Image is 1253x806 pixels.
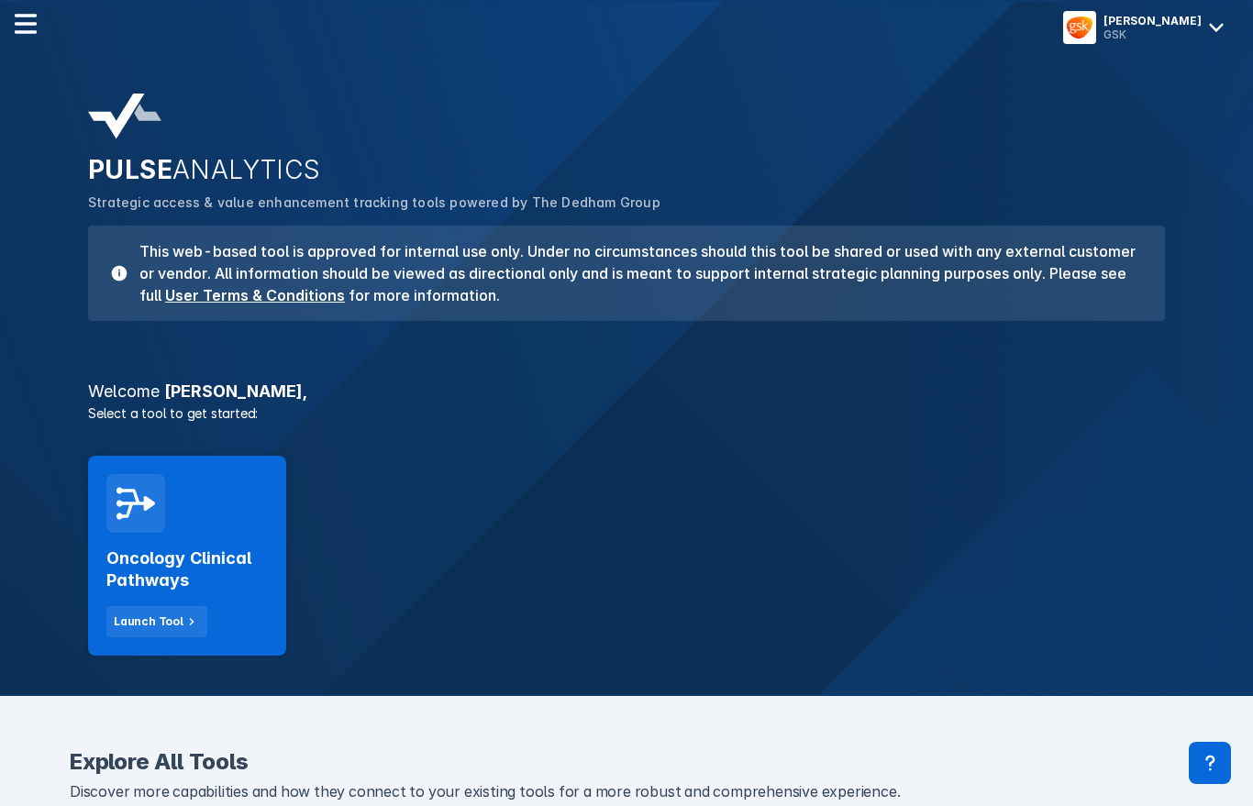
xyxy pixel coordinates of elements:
h2: Oncology Clinical Pathways [106,547,268,591]
a: User Terms & Conditions [165,286,345,304]
span: ANALYTICS [172,154,321,185]
p: Strategic access & value enhancement tracking tools powered by The Dedham Group [88,193,1165,213]
h3: [PERSON_NAME] , [77,383,1176,400]
img: menu button [1067,15,1092,40]
div: Launch Tool [114,613,183,630]
h3: This web-based tool is approved for internal use only. Under no circumstances should this tool be... [128,240,1143,306]
img: pulse-analytics-logo [88,94,161,139]
p: Select a tool to get started: [77,403,1176,423]
div: Contact Support [1189,742,1231,784]
div: GSK [1103,28,1202,41]
p: Discover more capabilities and how they connect to your existing tools for a more robust and comp... [70,780,1183,804]
span: Welcome [88,381,160,401]
button: Launch Tool [106,606,207,637]
a: Oncology Clinical PathwaysLaunch Tool [88,456,286,656]
img: menu--horizontal.svg [15,13,37,35]
h2: Explore All Tools [70,751,1183,773]
div: [PERSON_NAME] [1103,14,1202,28]
h2: PULSE [88,154,1165,185]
